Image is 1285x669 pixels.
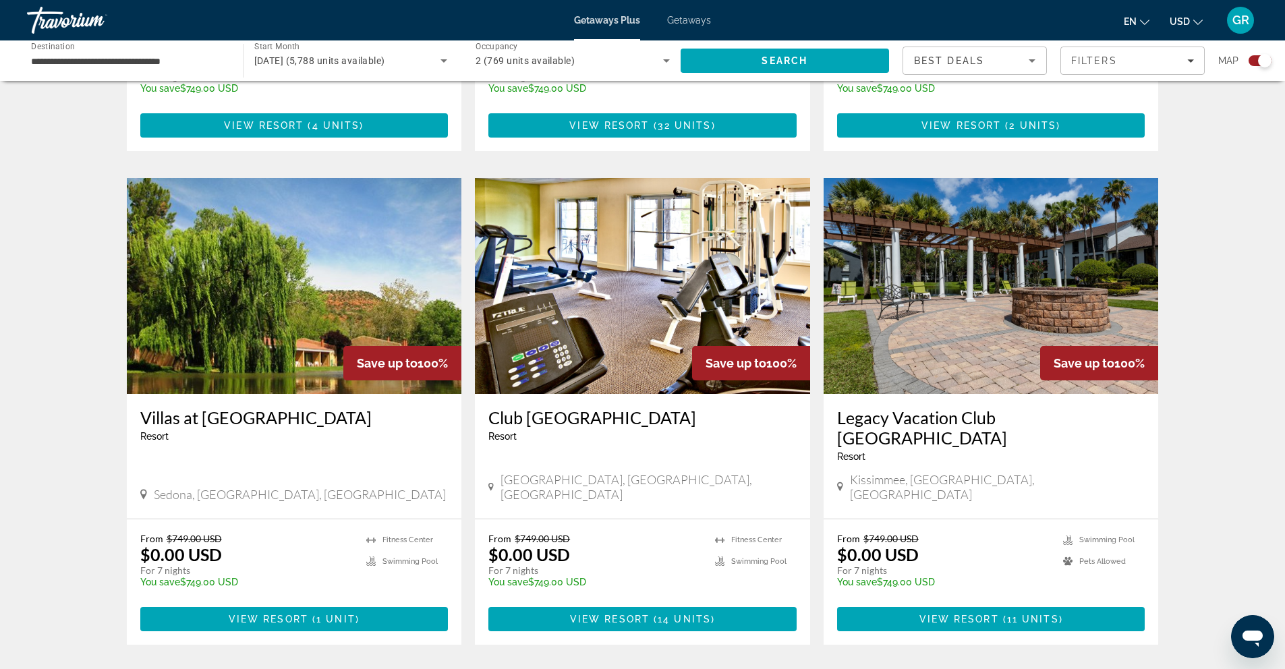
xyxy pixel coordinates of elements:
[1054,356,1114,370] span: Save up to
[1007,614,1059,624] span: 11 units
[31,53,225,69] input: Select destination
[850,472,1145,502] span: Kissimmee, [GEOGRAPHIC_DATA], [GEOGRAPHIC_DATA]
[837,607,1145,631] button: View Resort(11 units)
[229,614,308,624] span: View Resort
[254,55,385,66] span: [DATE] (5,788 units available)
[140,607,449,631] button: View Resort(1 unit)
[1071,55,1117,66] span: Filters
[382,535,433,544] span: Fitness Center
[658,614,711,624] span: 14 units
[224,120,304,131] span: View Resort
[31,41,75,51] span: Destination
[312,120,360,131] span: 4 units
[1218,51,1238,70] span: Map
[488,83,702,94] p: $749.00 USD
[254,42,299,51] span: Start Month
[731,535,782,544] span: Fitness Center
[308,614,360,624] span: ( )
[1079,557,1126,566] span: Pets Allowed
[692,346,810,380] div: 100%
[488,607,797,631] button: View Resort(14 units)
[1040,346,1158,380] div: 100%
[140,83,180,94] span: You save
[154,487,446,502] span: Sedona, [GEOGRAPHIC_DATA], [GEOGRAPHIC_DATA]
[1223,6,1258,34] button: User Menu
[476,42,518,51] span: Occupancy
[140,544,222,564] p: $0.00 USD
[1232,13,1249,27] span: GR
[837,113,1145,138] button: View Resort(2 units)
[574,15,640,26] a: Getaways Plus
[357,356,418,370] span: Save up to
[140,83,353,94] p: $749.00 USD
[650,614,715,624] span: ( )
[569,120,649,131] span: View Resort
[488,83,528,94] span: You save
[316,614,355,624] span: 1 unit
[476,55,575,66] span: 2 (769 units available)
[658,120,712,131] span: 32 units
[488,544,570,564] p: $0.00 USD
[919,614,999,624] span: View Resort
[304,120,364,131] span: ( )
[837,577,1050,587] p: $749.00 USD
[475,178,810,394] img: Club Wyndham Mountain Vista
[1124,16,1137,27] span: en
[488,577,702,587] p: $749.00 USD
[1170,11,1203,31] button: Change currency
[488,407,797,428] a: Club [GEOGRAPHIC_DATA]
[681,49,890,73] button: Search
[343,346,461,380] div: 100%
[649,120,715,131] span: ( )
[837,533,860,544] span: From
[1079,535,1135,544] span: Swimming Pool
[921,120,1001,131] span: View Resort
[570,614,650,624] span: View Resort
[914,53,1035,69] mat-select: Sort by
[999,614,1063,624] span: ( )
[501,472,797,502] span: [GEOGRAPHIC_DATA], [GEOGRAPHIC_DATA], [GEOGRAPHIC_DATA]
[488,113,797,138] button: View Resort(32 units)
[837,577,877,587] span: You save
[837,544,919,564] p: $0.00 USD
[140,113,449,138] button: View Resort(4 units)
[488,533,511,544] span: From
[140,564,353,577] p: For 7 nights
[140,533,163,544] span: From
[837,83,1050,94] p: $749.00 USD
[914,55,984,66] span: Best Deals
[127,178,462,394] img: Villas at Poco Diablo
[837,407,1145,448] a: Legacy Vacation Club [GEOGRAPHIC_DATA]
[488,577,528,587] span: You save
[488,564,702,577] p: For 7 nights
[837,83,877,94] span: You save
[167,533,222,544] span: $749.00 USD
[140,407,449,428] a: Villas at [GEOGRAPHIC_DATA]
[1060,47,1205,75] button: Filters
[667,15,711,26] a: Getaways
[140,577,353,587] p: $749.00 USD
[140,577,180,587] span: You save
[731,557,787,566] span: Swimming Pool
[824,178,1159,394] img: Legacy Vacation Club Orlando - Oaks
[837,451,865,462] span: Resort
[837,564,1050,577] p: For 7 nights
[1231,615,1274,658] iframe: Button to launch messaging window
[382,557,438,566] span: Swimming Pool
[1170,16,1190,27] span: USD
[515,533,570,544] span: $749.00 USD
